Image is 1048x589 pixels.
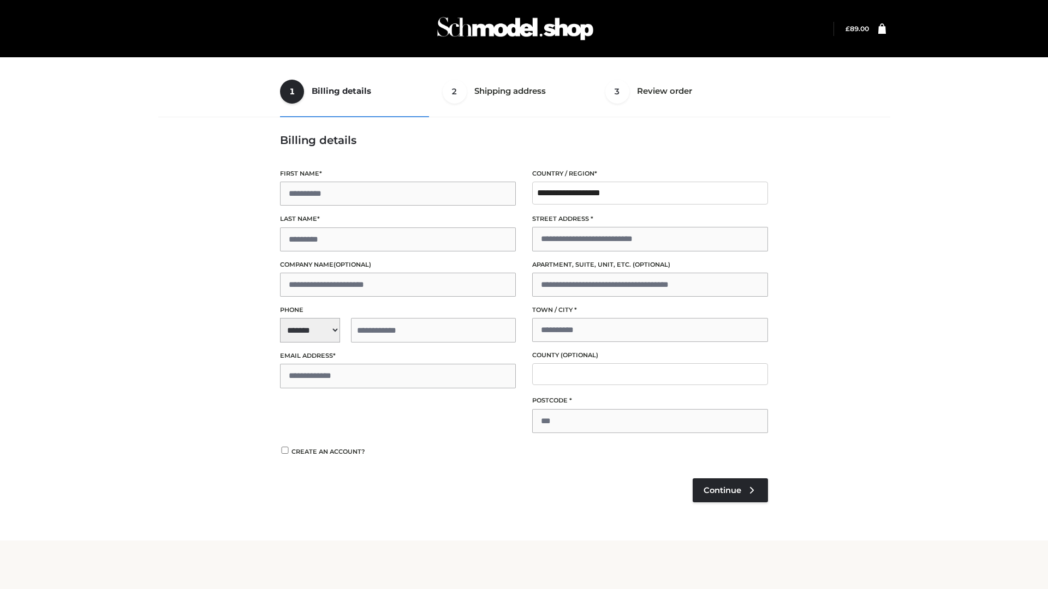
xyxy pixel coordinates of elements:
[532,214,768,224] label: Street address
[561,351,598,359] span: (optional)
[280,447,290,454] input: Create an account?
[693,478,768,502] a: Continue
[280,214,516,224] label: Last name
[845,25,869,33] a: £89.00
[845,25,869,33] bdi: 89.00
[532,260,768,270] label: Apartment, suite, unit, etc.
[334,261,371,268] span: (optional)
[532,395,768,406] label: Postcode
[532,169,768,179] label: Country / Region
[280,134,768,147] h3: Billing details
[633,261,670,268] span: (optional)
[280,351,516,361] label: Email address
[532,305,768,315] label: Town / City
[280,260,516,270] label: Company name
[291,448,365,455] span: Create an account?
[845,25,850,33] span: £
[280,169,516,179] label: First name
[532,350,768,360] label: County
[433,7,597,50] img: Schmodel Admin 964
[704,485,741,495] span: Continue
[280,305,516,315] label: Phone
